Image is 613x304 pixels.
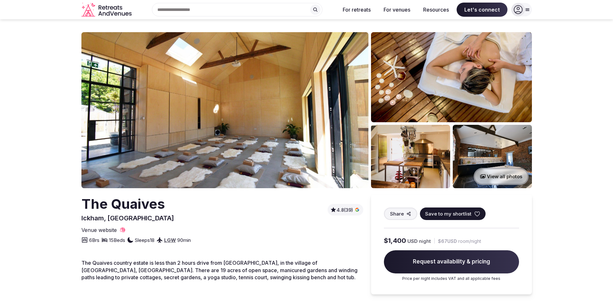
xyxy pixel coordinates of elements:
[425,210,471,217] span: Save to my shortlist
[407,238,418,244] span: USD
[177,237,191,244] span: 90 min
[418,3,454,17] button: Resources
[371,125,450,188] img: Venue gallery photo
[109,237,125,244] span: 15 Beds
[384,276,519,281] p: Price per night includes VAT and all applicable fees
[419,238,431,244] span: night
[390,210,404,217] span: Share
[81,3,133,17] svg: Retreats and Venues company logo
[337,207,353,213] span: 4.8 (39)
[453,125,532,188] img: Venue gallery photo
[438,238,457,244] span: $67 USD
[81,226,126,234] a: Venue website
[81,195,174,214] h2: The Quaives
[164,237,176,243] a: LGW
[378,3,415,17] button: For venues
[474,168,529,185] button: View all photos
[384,236,406,245] span: $1,400
[81,226,117,234] span: Venue website
[458,238,481,244] span: room/night
[384,207,417,220] button: Share
[457,3,507,17] span: Let's connect
[420,207,486,220] button: Save to my shortlist
[81,3,133,17] a: Visit the homepage
[330,207,361,213] button: 4.8(39)
[81,260,358,281] span: The Quaives country estate is less than 2 hours drive from [GEOGRAPHIC_DATA], in the village of [...
[371,32,532,122] img: Venue gallery photo
[135,237,154,244] span: Sleeps 18
[384,250,519,273] span: Request availability & pricing
[81,32,368,188] img: Venue cover photo
[81,214,174,222] span: Ickham, [GEOGRAPHIC_DATA]
[89,237,99,244] span: 6 Brs
[433,237,435,244] div: |
[338,3,376,17] button: For retreats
